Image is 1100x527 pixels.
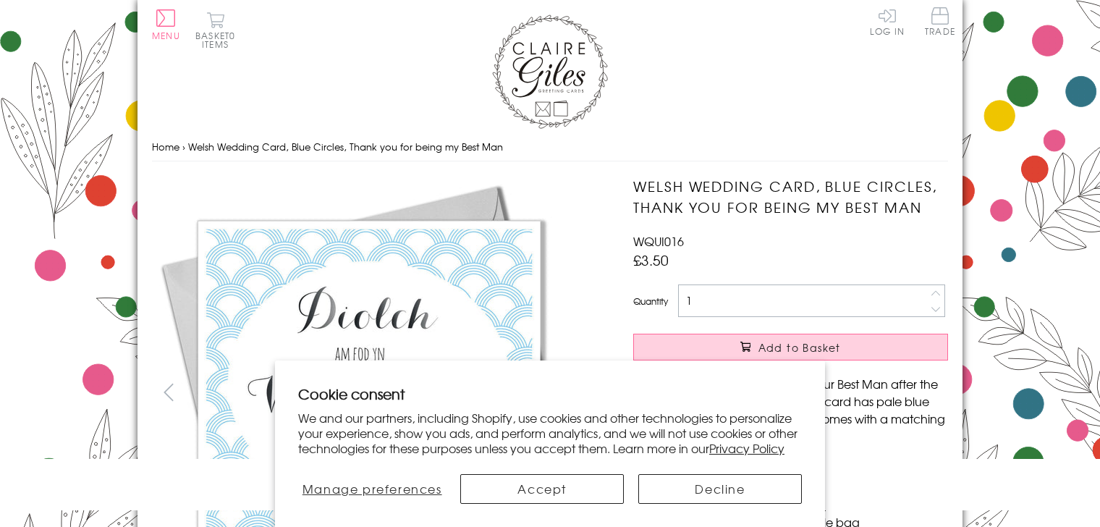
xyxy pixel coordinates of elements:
[633,250,669,270] span: £3.50
[460,474,624,504] button: Accept
[298,474,446,504] button: Manage preferences
[302,480,442,497] span: Manage preferences
[925,7,955,35] span: Trade
[202,29,235,51] span: 0 items
[152,140,179,153] a: Home
[758,340,841,355] span: Add to Basket
[152,9,180,40] button: Menu
[709,439,784,457] a: Privacy Policy
[188,140,503,153] span: Welsh Wedding Card, Blue Circles, Thank you for being my Best Man
[152,376,185,408] button: prev
[633,176,948,218] h1: Welsh Wedding Card, Blue Circles, Thank you for being my Best Man
[925,7,955,38] a: Trade
[152,132,948,162] nav: breadcrumbs
[182,140,185,153] span: ›
[152,29,180,42] span: Menu
[633,232,684,250] span: WQUI016
[633,295,668,308] label: Quantity
[195,12,235,49] button: Basket0 items
[633,334,948,361] button: Add to Basket
[638,474,802,504] button: Decline
[492,14,608,129] img: Claire Giles Greetings Cards
[298,410,802,455] p: We and our partners, including Shopify, use cookies and other technologies to personalize your ex...
[870,7,905,35] a: Log In
[298,384,802,404] h2: Cookie consent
